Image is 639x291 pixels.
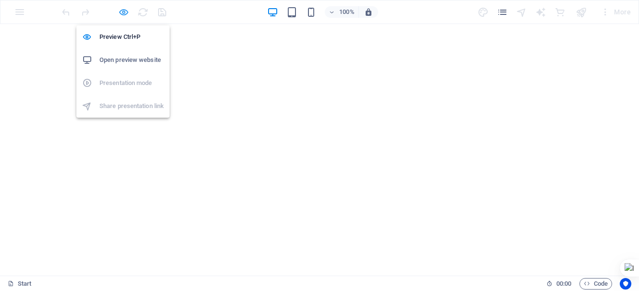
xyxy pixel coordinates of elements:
[497,6,508,18] button: pages
[563,280,565,287] span: :
[497,7,508,18] i: Pages (Ctrl+Alt+S)
[99,31,164,43] h6: Preview Ctrl+P
[620,278,631,290] button: Usercentrics
[364,8,373,16] i: On resize automatically adjust zoom level to fit chosen device.
[584,278,608,290] span: Code
[556,278,571,290] span: 00 00
[325,6,359,18] button: 100%
[546,278,572,290] h6: Session time
[8,278,32,290] a: Click to cancel selection. Double-click to open Pages
[339,6,355,18] h6: 100%
[99,54,164,66] h6: Open preview website
[579,278,612,290] button: Code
